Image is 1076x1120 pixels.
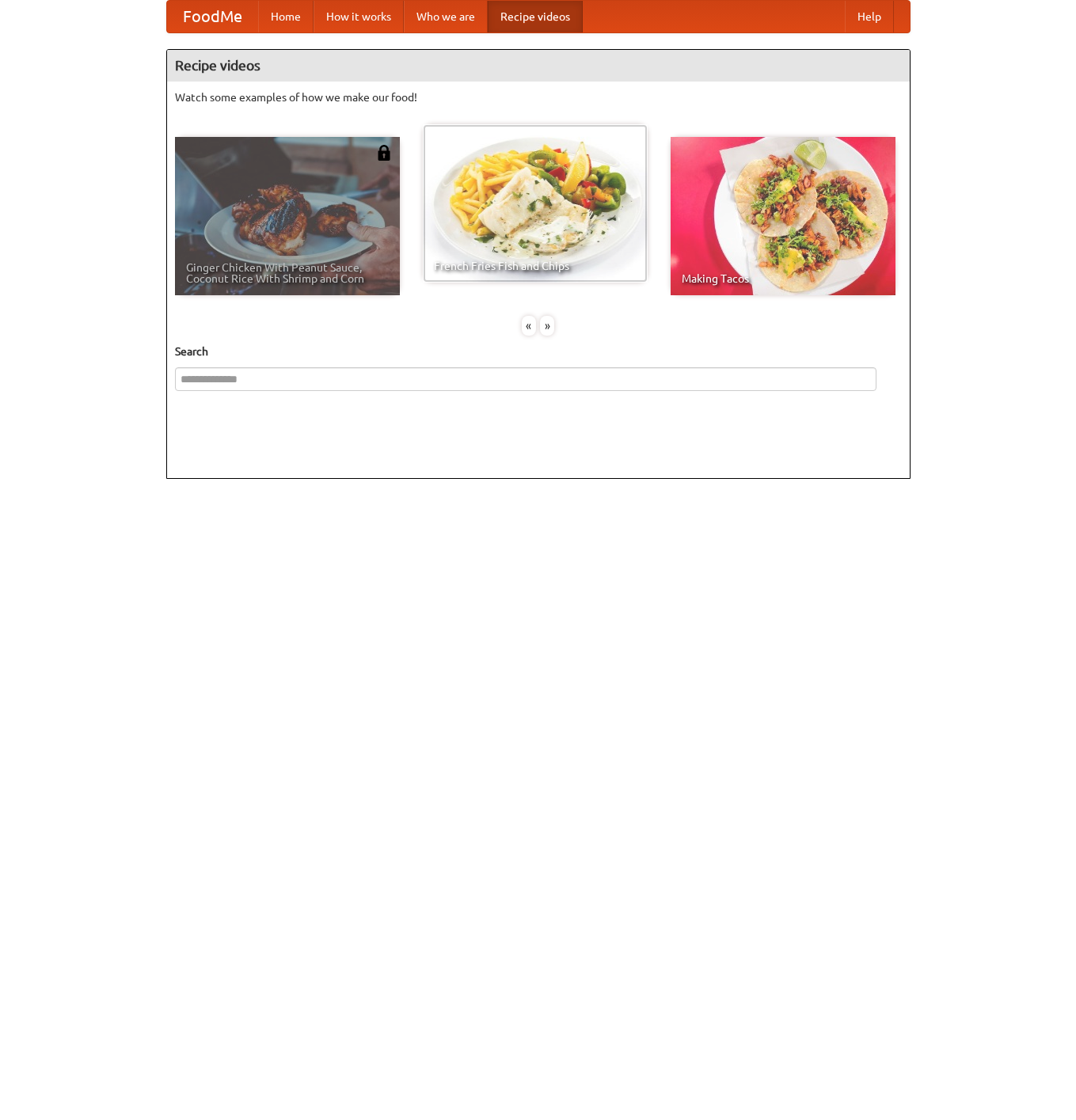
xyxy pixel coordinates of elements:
[522,316,536,336] div: «
[423,124,648,283] a: French Fries Fish and Chips
[258,1,314,32] a: Home
[488,1,583,32] a: Recipe videos
[671,137,895,295] a: Making Tacos
[314,1,404,32] a: How it works
[404,1,488,32] a: Who we are
[376,145,392,161] img: 483408.png
[175,89,902,105] p: Watch some examples of how we make our food!
[167,50,910,82] h4: Recipe videos
[434,260,637,271] span: French Fries Fish and Chips
[540,316,554,336] div: »
[682,273,884,284] span: Making Tacos
[167,1,258,32] a: FoodMe
[845,1,894,32] a: Help
[175,344,902,359] h5: Search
